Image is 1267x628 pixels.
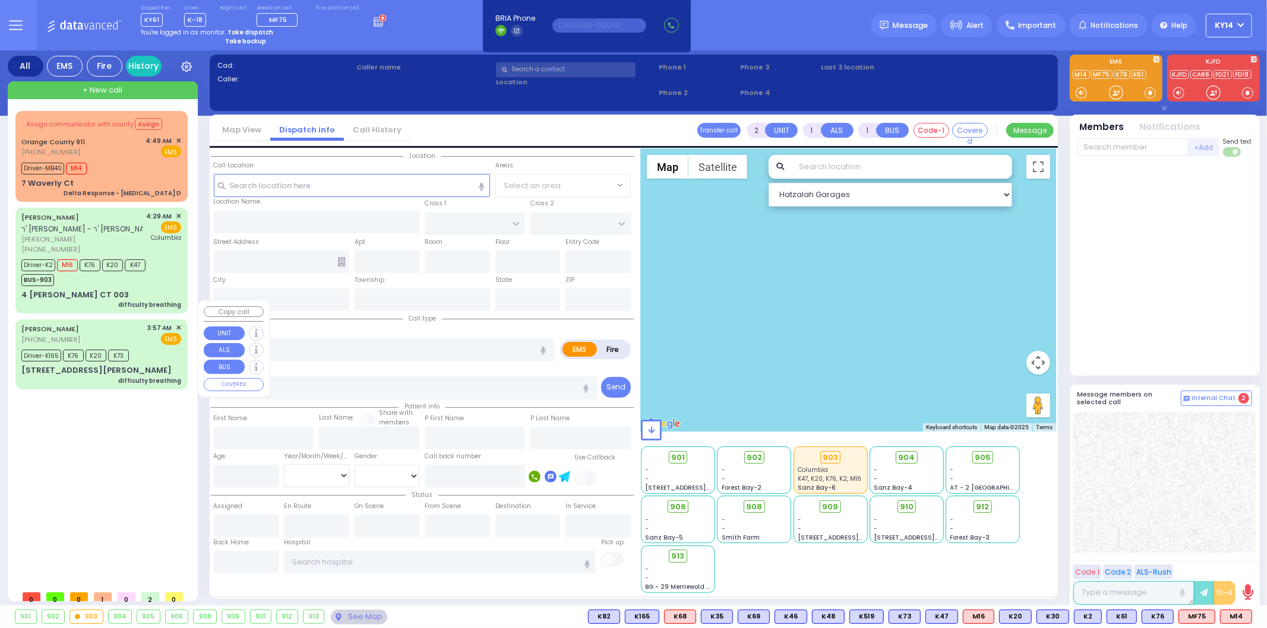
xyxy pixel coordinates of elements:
[950,483,1038,492] span: AT - 2 [GEOGRAPHIC_DATA]
[1223,146,1242,158] label: Turn off text
[214,161,254,170] label: Call Location
[820,451,841,464] div: 903
[137,610,160,623] div: 905
[228,28,273,37] strong: Take dispatch
[644,416,683,432] img: Google
[47,18,126,33] img: Logo
[425,237,443,247] label: Room
[147,212,172,221] span: 4:29 AM
[379,418,409,427] span: members
[876,123,909,138] button: BUS
[204,306,264,318] button: Copy call
[83,84,122,96] span: + New call
[646,533,684,542] span: Sanz Bay-5
[213,124,270,135] a: Map View
[1026,351,1050,375] button: Map camera controls
[647,155,688,179] button: Show street map
[425,199,446,208] label: Cross 1
[403,314,442,323] span: Call type
[670,501,686,513] span: 906
[563,342,597,357] label: EMS
[284,452,349,461] div: Year/Month/Week/Day
[530,199,554,208] label: Cross 2
[977,501,990,513] span: 912
[161,145,181,157] span: EMS
[63,350,84,361] span: K76
[257,5,302,12] label: Medic on call
[1190,70,1212,79] a: CAR6
[94,592,112,601] span: 1
[214,452,226,461] label: Age
[900,501,914,513] span: 910
[1170,70,1189,79] a: KJFD
[722,483,762,492] span: Forest Bay-2
[738,610,770,624] div: BLS
[102,259,123,271] span: K20
[625,610,659,624] div: BLS
[1103,564,1133,579] button: Code 2
[1091,20,1138,31] span: Notifications
[21,224,157,234] span: ר' [PERSON_NAME] - ר' [PERSON_NAME]
[1178,610,1215,624] div: MF75
[738,610,770,624] div: K69
[1074,610,1102,624] div: BLS
[319,413,353,423] label: Last Name
[1206,14,1252,37] button: KY14
[356,62,492,72] label: Caller name
[379,408,413,417] small: Share with
[775,610,807,624] div: K46
[1073,70,1090,79] a: M14
[874,483,912,492] span: Sanz Bay-4
[214,414,248,423] label: First Name
[898,452,915,464] span: 904
[495,13,535,24] span: BRIA Phone
[963,610,994,624] div: M16
[644,416,683,432] a: Open this area in Google Maps (opens a new window)
[108,350,129,361] span: K73
[284,551,596,573] input: Search hospital
[1223,137,1252,146] span: Send text
[214,174,490,196] input: Search location here
[399,402,445,411] span: Patient info
[646,483,758,492] span: [STREET_ADDRESS][PERSON_NAME]
[21,137,85,147] a: Orange County 911
[217,74,353,84] label: Caller:
[775,610,807,624] div: BLS
[1006,123,1054,138] button: Message
[588,610,620,624] div: BLS
[1142,610,1174,624] div: K76
[425,452,481,461] label: Call back number
[125,259,146,271] span: K47
[874,515,877,524] span: -
[664,610,696,624] div: ALS
[740,88,817,98] span: Phone 4
[355,502,384,511] label: On Scene
[552,18,646,33] input: (000)000-00000
[1026,155,1050,179] button: Toggle fullscreen view
[141,28,226,37] span: You're logged in as monitor.
[118,376,181,385] div: difficulty breathing
[15,610,36,623] div: 901
[722,533,760,542] span: Smith Farm
[798,533,910,542] span: [STREET_ADDRESS][PERSON_NAME]
[496,62,636,77] input: Search a contact
[950,515,954,524] span: -
[849,610,884,624] div: K519
[204,343,245,357] button: ALS
[791,155,1012,179] input: Search location
[21,234,143,245] span: [PERSON_NAME]
[1171,20,1187,31] span: Help
[86,350,106,361] span: K20
[646,515,649,524] span: -
[184,13,206,27] span: K-18
[889,610,921,624] div: K73
[495,237,510,247] label: Floor
[722,524,725,533] span: -
[80,259,100,271] span: K76
[1107,610,1137,624] div: BLS
[141,592,159,601] span: 2
[57,259,78,271] span: M16
[331,610,387,624] div: See map
[1070,59,1162,67] label: EMS
[722,474,725,483] span: -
